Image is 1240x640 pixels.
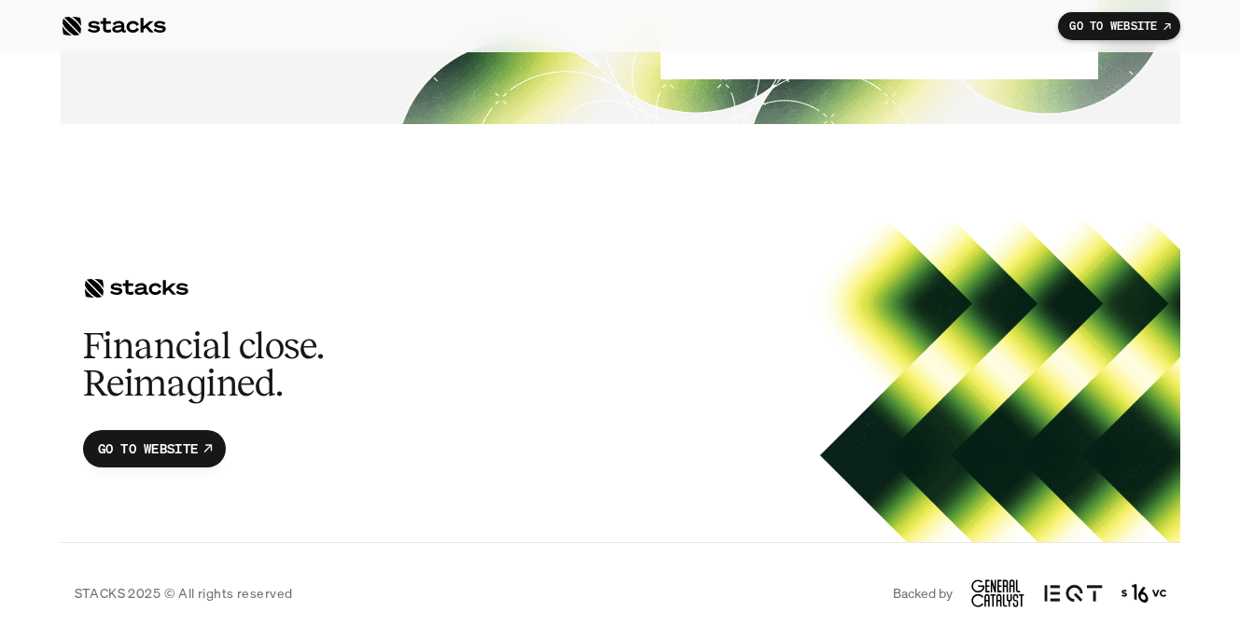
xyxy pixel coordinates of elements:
[220,355,302,369] a: Privacy Policy
[75,583,293,603] p: STACKS 2025 © All rights reserved
[98,438,199,458] p: GO TO WEBSITE
[83,327,363,402] h2: Financial close. Reimagined.
[83,430,227,467] a: GO TO WEBSITE
[1069,20,1157,33] p: GO TO WEBSITE
[893,586,953,602] p: Backed by
[1058,12,1179,40] a: GO TO WEBSITE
